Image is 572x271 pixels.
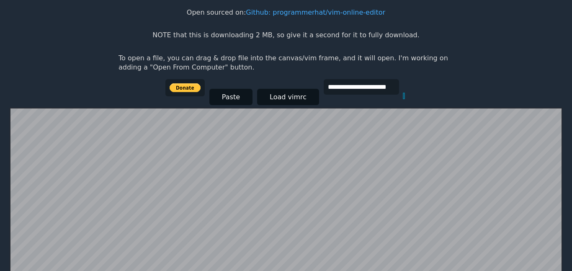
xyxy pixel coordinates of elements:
[119,54,453,72] p: To open a file, you can drag & drop file into the canvas/vim frame, and it will open. I'm working...
[152,31,419,40] p: NOTE that this is downloading 2 MB, so give it a second for it to fully download.
[209,89,253,105] button: Paste
[257,89,319,105] button: Load vimrc
[246,8,385,16] a: Github: programmerhat/vim-online-editor
[187,8,385,17] p: Open sourced on:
